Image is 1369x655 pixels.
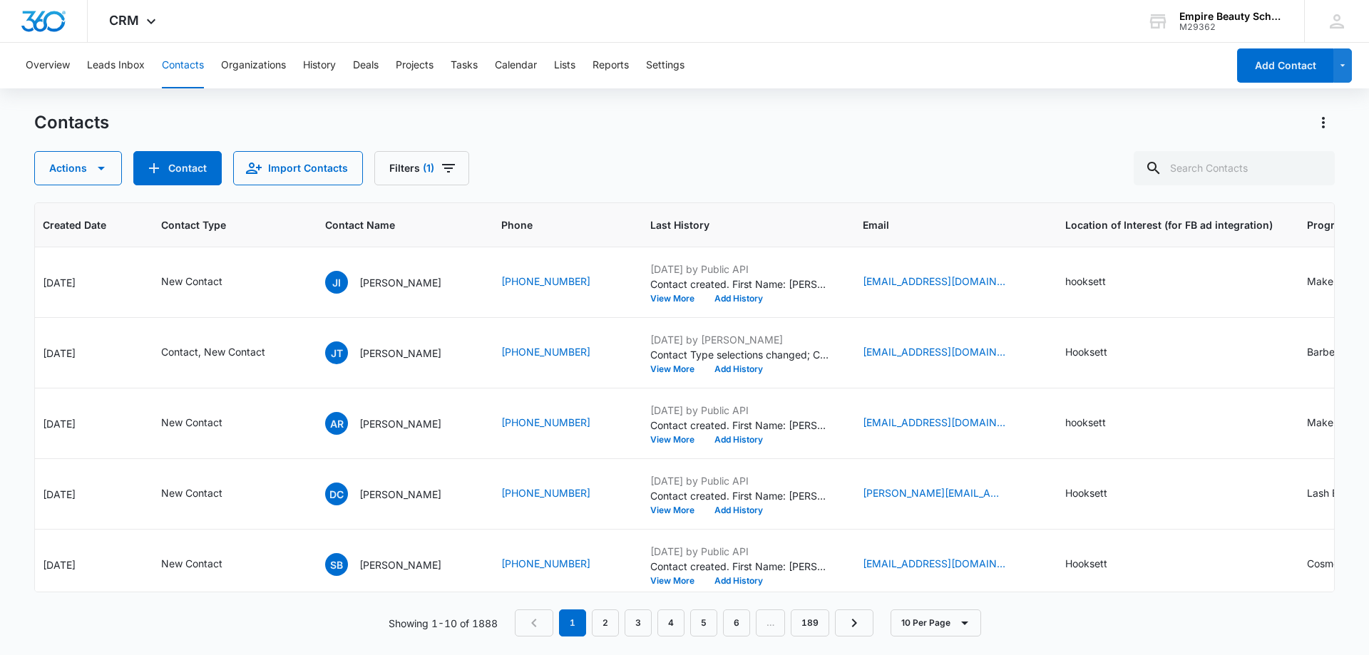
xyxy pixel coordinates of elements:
div: New Contact [161,274,222,289]
a: [PHONE_NUMBER] [501,485,590,500]
div: Contact Type - New Contact - Select to Edit Field [161,556,248,573]
div: Makeup [1307,274,1345,289]
input: Search Contacts [1134,151,1335,185]
div: hooksett [1065,274,1106,289]
div: Contact Name - Jeantillle Iradukunda - Select to Edit Field [325,271,467,294]
div: Cosmetology [1307,556,1368,571]
button: Add History [704,435,773,444]
div: [DATE] [43,275,127,290]
p: [DATE] by [PERSON_NAME] [650,332,829,347]
span: JT [325,341,348,364]
button: Deals [353,43,379,88]
div: Hooksett [1065,344,1107,359]
span: DC [325,483,348,505]
button: Add History [704,577,773,585]
div: [DATE] [43,557,127,572]
div: Phone - (603) 545-8185 - Select to Edit Field [501,344,616,361]
div: Contact Name - Samantha Bell - Select to Edit Field [325,553,467,576]
button: Import Contacts [233,151,363,185]
button: View More [650,294,704,303]
h1: Contacts [34,112,109,133]
div: New Contact [161,415,222,430]
div: Location of Interest (for FB ad integration) - hooksett - Select to Edit Field [1065,274,1132,291]
button: Add History [704,506,773,515]
button: Tasks [451,43,478,88]
span: JI [325,271,348,294]
span: Last History [650,217,808,232]
p: Contact created. First Name: [PERSON_NAME] Last Name: [PERSON_NAME] Source: Form - Contact Us Sta... [650,488,829,503]
p: [PERSON_NAME] [359,346,441,361]
div: Email - robie3658@gmail.com - Select to Edit Field [863,415,1031,432]
a: [EMAIL_ADDRESS][DOMAIN_NAME] [863,415,1005,430]
a: Next Page [835,609,873,636]
button: Reports [593,43,629,88]
div: Hooksett [1065,485,1107,500]
button: Actions [1312,111,1335,134]
p: Contact created. First Name: [PERSON_NAME] Last Name: [PERSON_NAME] Source: Form - Facebook Statu... [650,418,829,433]
div: Contact Name - Joshua Tibodeau - Select to Edit Field [325,341,467,364]
button: Overview [26,43,70,88]
button: Add Contact [133,151,222,185]
a: Page 3 [625,609,652,636]
span: CRM [109,13,139,28]
p: Contact created. First Name: [PERSON_NAME] Last Name: [PERSON_NAME] Source: Form - Facebook Statu... [650,277,829,292]
span: Phone [501,217,595,232]
span: Contact Type [161,217,270,232]
a: [EMAIL_ADDRESS][DOMAIN_NAME] [863,556,1005,571]
div: Contact Type - New Contact - Select to Edit Field [161,485,248,502]
button: View More [650,435,704,444]
div: Email - therezanyrambabzi@gmail.com - Select to Edit Field [863,274,1031,291]
p: [DATE] by Public API [650,262,829,277]
p: [DATE] by Public API [650,473,829,488]
a: Page 2 [592,609,619,636]
div: account id [1179,22,1283,32]
a: [PHONE_NUMBER] [501,344,590,359]
a: Page 5 [690,609,717,636]
div: New Contact [161,485,222,500]
div: Location of Interest (for FB ad integration) - hooksett - Select to Edit Field [1065,415,1132,432]
em: 1 [559,609,586,636]
button: Add History [704,294,773,303]
div: Phone - +1 (978) 896-8185 - Select to Edit Field [501,274,616,291]
a: [PHONE_NUMBER] [501,415,590,430]
div: Hooksett [1065,556,1107,571]
p: [PERSON_NAME] [359,487,441,502]
p: [DATE] by Public API [650,403,829,418]
div: Phone - +1 (603) 858-5495 - Select to Edit Field [501,415,616,432]
a: [EMAIL_ADDRESS][DOMAIN_NAME] [863,344,1005,359]
p: Contact created. First Name: [PERSON_NAME] Last Name: [PERSON_NAME] Source: Form - Contact Us Sta... [650,559,829,574]
p: Showing 1-10 of 1888 [389,616,498,631]
div: [DATE] [43,416,127,431]
div: Contact Name - Angelica Robie - Select to Edit Field [325,412,467,435]
div: Contact, New Contact [161,344,265,359]
div: Location of Interest (for FB ad integration) - Hooksett - Select to Edit Field [1065,344,1133,361]
div: [DATE] [43,487,127,502]
p: Contact Type selections changed; Contact was added. [650,347,829,362]
div: New Contact [161,556,222,571]
p: [PERSON_NAME] [359,557,441,572]
a: Page 6 [723,609,750,636]
div: Location of Interest (for FB ad integration) - Hooksett - Select to Edit Field [1065,556,1133,573]
span: SB [325,553,348,576]
div: Email - joshuatib20@outlook.com - Select to Edit Field [863,344,1031,361]
button: View More [650,365,704,373]
a: Page 189 [791,609,829,636]
p: [PERSON_NAME] [359,275,441,290]
span: Email [863,217,1010,232]
a: [EMAIL_ADDRESS][DOMAIN_NAME] [863,274,1005,289]
a: [PERSON_NAME][EMAIL_ADDRESS][PERSON_NAME][DOMAIN_NAME] [863,485,1005,500]
button: View More [650,577,704,585]
span: (1) [423,163,434,173]
button: Filters [374,151,469,185]
div: hooksett [1065,415,1106,430]
div: [DATE] [43,346,127,361]
button: Calendar [495,43,537,88]
button: Organizations [221,43,286,88]
button: Leads Inbox [87,43,145,88]
div: Email - 4r4kdz@comcast.net - Select to Edit Field [863,556,1031,573]
div: Phone - (603) 505-7484 - Select to Edit Field [501,556,616,573]
button: 10 Per Page [891,609,981,636]
button: Actions [34,151,122,185]
div: Location of Interest (for FB ad integration) - Hooksett - Select to Edit Field [1065,485,1133,502]
div: account name [1179,11,1283,22]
